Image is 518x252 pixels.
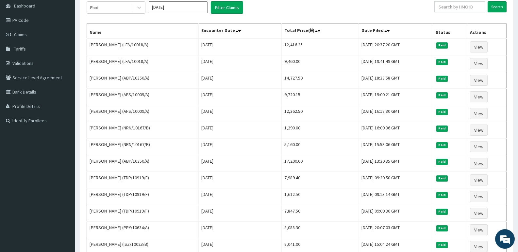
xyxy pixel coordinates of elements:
a: View [470,108,488,119]
td: 1,612.50 [282,188,359,205]
td: 17,200.00 [282,155,359,172]
span: Paid [436,159,448,165]
td: [DATE] 09:20:50 GMT [359,172,433,188]
td: 7,847.50 [282,205,359,222]
a: View [470,75,488,86]
td: 9,720.15 [282,89,359,105]
span: Paid [436,142,448,148]
td: [DATE] [199,222,282,238]
td: 1,290.00 [282,122,359,139]
span: Tariffs [14,46,26,52]
td: [PERSON_NAME] (NRN/10167/B) [87,139,199,155]
span: Paid [436,42,448,48]
td: [PERSON_NAME] (ABP/10350/A) [87,72,199,89]
th: Actions [467,24,506,39]
td: [DATE] 16:18:30 GMT [359,105,433,122]
td: 9,460.00 [282,55,359,72]
td: 12,416.25 [282,38,359,55]
td: 5,160.00 [282,139,359,155]
a: View [470,58,488,69]
td: [DATE] 09:09:30 GMT [359,205,433,222]
td: [DATE] 19:00:21 GMT [359,89,433,105]
img: d_794563401_company_1708531726252_794563401 [12,33,26,49]
a: View [470,174,488,185]
div: Minimize live chat window [107,3,123,19]
span: Paid [436,209,448,215]
td: [PERSON_NAME] (AFS/10009/A) [87,105,199,122]
a: View [470,158,488,169]
span: Paid [436,59,448,65]
span: Paid [436,192,448,198]
td: [DATE] 15:53:06 GMT [359,139,433,155]
a: View [470,125,488,136]
span: Paid [436,109,448,115]
input: Select Month and Year [149,1,208,13]
td: 12,362.50 [282,105,359,122]
a: View [470,191,488,202]
a: View [470,91,488,102]
input: Search [488,1,507,12]
td: [DATE] [199,188,282,205]
td: [DATE] [199,38,282,55]
a: View [470,224,488,235]
td: [DATE] 09:13:14 GMT [359,188,433,205]
span: Paid [436,92,448,98]
td: [PERSON_NAME] (ABP/10350/A) [87,155,199,172]
span: Paid [436,242,448,248]
td: [PERSON_NAME] (TDP/10919/F) [87,172,199,188]
td: [PERSON_NAME] (PPY/10634/A) [87,222,199,238]
th: Encounter Date [199,24,282,39]
td: [PERSON_NAME] (TDP/10919/F) [87,188,199,205]
td: [PERSON_NAME] (LFA/10018/A) [87,38,199,55]
textarea: Type your message and hit 'Enter' [3,178,125,201]
td: [DATE] 16:09:36 GMT [359,122,433,139]
td: [DATE] 13:30:35 GMT [359,155,433,172]
td: [DATE] 19:41:49 GMT [359,55,433,72]
td: [DATE] 20:07:03 GMT [359,222,433,238]
td: [DATE] [199,205,282,222]
span: We're online! [38,82,90,148]
span: Dashboard [14,3,35,9]
span: Paid [436,126,448,131]
td: [DATE] [199,139,282,155]
span: Claims [14,32,27,37]
span: Paid [436,175,448,181]
td: 7,989.40 [282,172,359,188]
td: [DATE] [199,122,282,139]
a: View [470,41,488,52]
td: 14,727.50 [282,72,359,89]
a: View [470,141,488,152]
td: [DATE] [199,172,282,188]
td: [DATE] [199,55,282,72]
td: [DATE] 20:37:20 GMT [359,38,433,55]
td: [PERSON_NAME] (TDP/10919/F) [87,205,199,222]
td: [PERSON_NAME] (NRN/10167/B) [87,122,199,139]
td: [DATE] [199,155,282,172]
td: [DATE] 18:33:58 GMT [359,72,433,89]
a: View [470,208,488,219]
button: Filter Claims [211,1,243,14]
span: Paid [436,225,448,231]
input: Search by HMO ID [434,1,485,12]
td: [DATE] [199,105,282,122]
td: 8,088.30 [282,222,359,238]
div: Chat with us now [34,37,110,45]
td: [PERSON_NAME] (LFA/10018/A) [87,55,199,72]
th: Date Filed [359,24,433,39]
td: [PERSON_NAME] (AFS/10009/A) [87,89,199,105]
th: Name [87,24,199,39]
div: Paid [90,4,98,11]
th: Total Price(₦) [282,24,359,39]
th: Status [433,24,467,39]
td: [DATE] [199,72,282,89]
span: Paid [436,76,448,82]
td: [DATE] [199,89,282,105]
a: View [470,241,488,252]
